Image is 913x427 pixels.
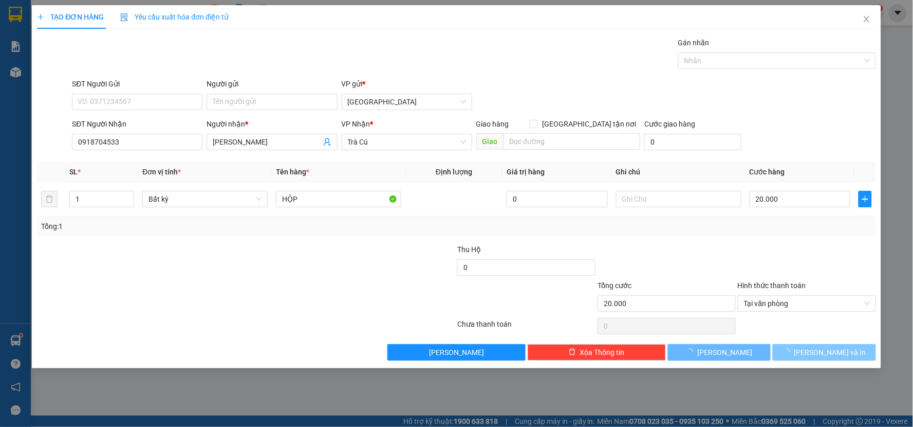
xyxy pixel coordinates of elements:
span: Đơn vị tính [142,168,181,176]
button: deleteXóa Thông tin [528,344,666,361]
input: Ghi Chú [616,191,741,207]
span: Giao [476,133,504,150]
label: Gán nhãn [678,39,710,47]
button: [PERSON_NAME] [668,344,771,361]
span: [PERSON_NAME] và In [794,347,866,358]
span: Tổng cước [598,281,631,290]
input: 0 [507,191,608,207]
span: Sài Gòn [348,94,466,110]
span: Thu Hộ [457,245,481,254]
span: Tên hàng [276,168,309,176]
div: Chưa thanh toán [456,318,597,336]
button: delete [41,191,58,207]
div: Tổng: 1 [41,221,352,232]
button: Close [852,5,881,34]
th: Ghi chú [612,162,746,182]
input: Dọc đường [504,133,641,150]
input: Cước giao hàng [644,134,741,150]
div: SĐT Người Gửi [72,78,202,90]
span: plus [37,13,44,21]
span: VP Nhận [342,120,370,128]
span: Trà Cú [348,134,466,150]
span: Cước hàng [750,168,785,176]
div: VP gửi [342,78,472,90]
span: close [863,15,871,23]
label: Cước giao hàng [644,120,695,128]
span: TẠO ĐƠN HÀNG [37,13,104,21]
span: Tại văn phòng [744,296,870,311]
img: icon [120,13,128,22]
span: Yêu cầu xuất hóa đơn điện tử [120,13,229,21]
span: Xóa Thông tin [580,347,625,358]
span: [PERSON_NAME] [697,347,752,358]
span: Giao hàng [476,120,509,128]
div: Người nhận [207,118,337,130]
label: Hình thức thanh toán [738,281,806,290]
button: [PERSON_NAME] [387,344,526,361]
span: [GEOGRAPHIC_DATA] tận nơi [538,118,640,130]
input: VD: Bàn, Ghế [276,191,401,207]
span: delete [569,348,576,357]
div: Người gửi [207,78,337,90]
div: SĐT Người Nhận [72,118,202,130]
button: [PERSON_NAME] và In [773,344,876,361]
button: plus [859,191,871,207]
span: user-add [323,138,331,146]
span: Giá trị hàng [507,168,545,176]
span: SL [69,168,78,176]
span: Bất kỳ [148,191,262,207]
span: [PERSON_NAME] [429,347,484,358]
span: plus [859,195,871,203]
span: loading [686,348,697,355]
span: Định lượng [436,168,472,176]
span: loading [783,348,794,355]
